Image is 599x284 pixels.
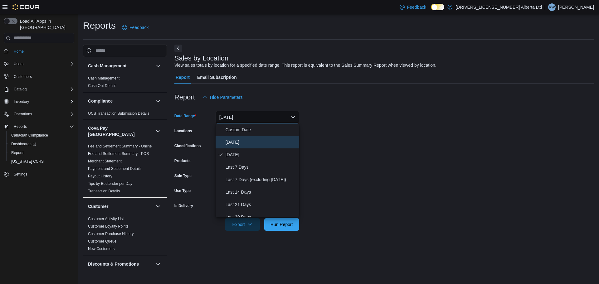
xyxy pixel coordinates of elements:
span: Catalog [11,85,74,93]
span: Reports [14,124,27,129]
span: Reports [11,150,24,155]
a: Tips by Budtender per Day [88,181,132,186]
button: Export [225,218,260,231]
span: Last 14 Days [226,188,297,196]
span: Last 21 Days [226,201,297,208]
label: Use Type [174,188,191,193]
span: Operations [11,110,74,118]
span: Operations [14,112,32,117]
a: Customer Activity List [88,217,124,221]
img: Cova [12,4,40,10]
label: Is Delivery [174,203,193,208]
label: Products [174,158,191,163]
div: Cova Pay [GEOGRAPHIC_DATA] [83,142,167,197]
button: Cova Pay [GEOGRAPHIC_DATA] [88,125,153,137]
h3: Customer [88,203,108,209]
span: Last 30 Days [226,213,297,221]
span: Customer Loyalty Points [88,224,129,229]
a: [US_STATE] CCRS [9,158,46,165]
a: OCS Transaction Submission Details [88,111,149,116]
span: Customer Activity List [88,216,124,221]
button: Customers [1,72,77,81]
div: Kelli White [548,3,556,11]
h3: Cash Management [88,63,127,69]
div: Select listbox [216,123,299,217]
a: Payout History [88,174,112,178]
span: Last 7 Days (excluding [DATE]) [226,176,297,183]
nav: Complex example [4,44,74,195]
span: Report [176,71,190,84]
div: View sales totals by location for a specified date range. This report is equivalent to the Sales ... [174,62,436,69]
span: Canadian Compliance [11,133,48,138]
button: Discounts & Promotions [88,261,153,267]
button: Reports [6,148,77,157]
span: Payout History [88,174,112,179]
span: Email Subscription [197,71,237,84]
span: Payment and Settlement Details [88,166,141,171]
div: Cash Management [83,75,167,92]
span: Customer Purchase History [88,231,134,236]
span: Run Report [270,221,293,228]
span: Export [229,218,256,231]
span: Inventory [11,98,74,105]
p: [PERSON_NAME] [558,3,594,11]
span: Inventory [14,99,29,104]
span: Customer Queue [88,239,116,244]
a: Settings [11,171,30,178]
a: Cash Management [88,76,119,80]
h1: Reports [83,19,116,32]
input: Dark Mode [431,4,444,10]
span: Washington CCRS [9,158,74,165]
span: Dashboards [9,140,74,148]
span: Reports [9,149,74,156]
a: Fee and Settlement Summary - POS [88,152,149,156]
span: Cash Out Details [88,83,116,88]
a: Customers [11,73,34,80]
span: Settings [11,170,74,178]
label: Locations [174,128,192,133]
a: Payment and Settlement Details [88,166,141,171]
span: [DATE] [226,138,297,146]
span: Tips by Budtender per Day [88,181,132,186]
button: Users [11,60,26,68]
a: Fee and Settlement Summary - Online [88,144,152,148]
button: Catalog [11,85,29,93]
span: [DATE] [226,151,297,158]
a: Merchant Statement [88,159,122,163]
span: Feedback [407,4,426,10]
a: Transaction Details [88,189,120,193]
div: Customer [83,215,167,255]
h3: Compliance [88,98,113,104]
span: [US_STATE] CCRS [11,159,44,164]
a: Feedback [119,21,151,34]
p: | [544,3,546,11]
button: Run Report [264,218,299,231]
button: Cash Management [88,63,153,69]
button: Cash Management [154,62,162,70]
h3: Sales by Location [174,55,229,62]
label: Classifications [174,143,201,148]
a: Dashboards [6,140,77,148]
span: Fee and Settlement Summary - POS [88,151,149,156]
span: Home [11,47,74,55]
button: Compliance [154,97,162,105]
a: Cash Out Details [88,84,116,88]
button: Inventory [1,97,77,106]
span: New Customers [88,246,114,251]
span: Customers [11,73,74,80]
div: Compliance [83,110,167,120]
span: Users [14,61,23,66]
button: Home [1,47,77,56]
span: Last 7 Days [226,163,297,171]
button: [DATE] [216,111,299,123]
button: Compliance [88,98,153,104]
button: [US_STATE] CCRS [6,157,77,166]
label: Date Range [174,113,197,118]
span: Transaction Details [88,189,120,194]
span: Catalog [14,87,27,92]
button: Canadian Compliance [6,131,77,140]
button: Catalog [1,85,77,94]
